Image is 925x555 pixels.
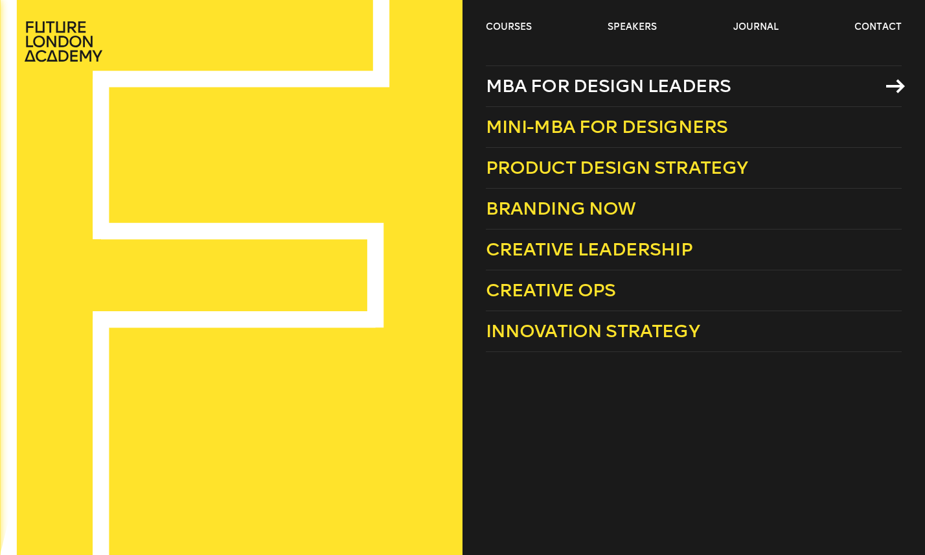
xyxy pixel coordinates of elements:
a: Branding Now [486,189,902,230]
a: contact [854,21,902,34]
a: journal [733,21,779,34]
span: Product Design Strategy [486,157,748,178]
a: Innovation Strategy [486,311,902,352]
span: Innovation Strategy [486,320,700,342]
span: Mini-MBA for Designers [486,116,728,137]
span: MBA for Design Leaders [486,75,731,97]
a: Creative Ops [486,270,902,311]
a: MBA for Design Leaders [486,65,902,107]
span: Branding Now [486,198,636,219]
a: Mini-MBA for Designers [486,107,902,148]
a: courses [486,21,532,34]
a: Creative Leadership [486,230,902,270]
a: speakers [608,21,657,34]
span: Creative Leadership [486,239,692,260]
a: Product Design Strategy [486,148,902,189]
span: Creative Ops [486,279,616,301]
